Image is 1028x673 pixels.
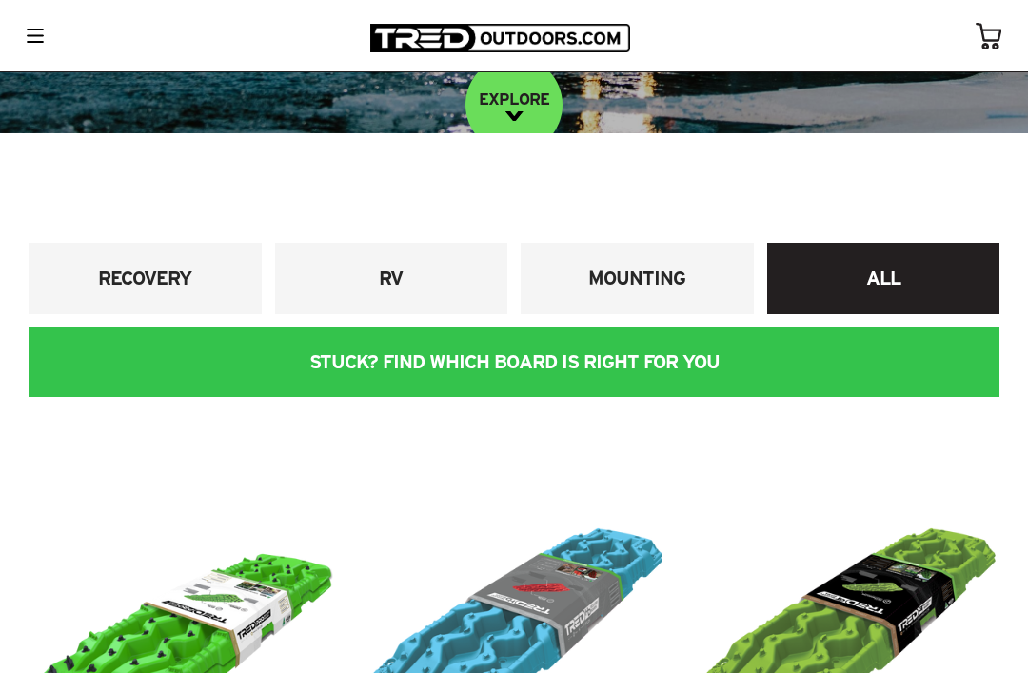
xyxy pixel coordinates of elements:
[781,266,986,291] h4: ALL
[521,243,754,314] a: MOUNTING
[535,266,740,291] h4: MOUNTING
[370,24,630,52] img: TRED Outdoors America
[976,23,1001,49] img: cart-icon
[29,327,999,398] div: STUCK? FIND WHICH BOARD IS RIGHT FOR YOU
[29,243,262,314] a: RECOVERY
[27,29,44,43] img: menu-icon
[465,56,563,153] a: EXPLORE
[43,266,247,291] h4: RECOVERY
[767,243,1000,314] a: ALL
[275,243,508,314] a: RV
[289,266,494,291] h4: RV
[505,111,524,121] img: down-image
